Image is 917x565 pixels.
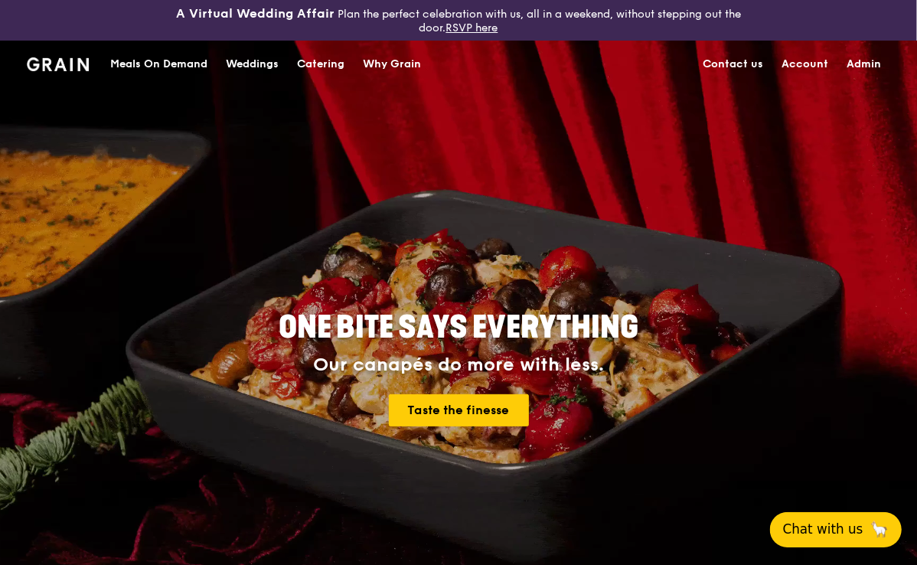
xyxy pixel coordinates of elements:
a: Catering [288,41,354,87]
a: GrainGrain [27,40,89,86]
a: Contact us [693,41,772,87]
div: Catering [297,41,344,87]
a: RSVP here [446,21,498,34]
div: Why Grain [363,41,421,87]
img: Grain [27,57,89,71]
a: Why Grain [354,41,430,87]
div: Plan the perfect celebration with us, all in a weekend, without stepping out the door. [153,6,765,34]
div: Weddings [226,41,279,87]
a: Account [772,41,837,87]
div: Our canapés do more with less. [183,354,734,376]
a: Weddings [217,41,288,87]
button: Chat with us🦙 [770,512,902,547]
h3: A Virtual Wedding Affair [176,6,334,21]
span: ONE BITE SAYS EVERYTHING [279,309,638,346]
a: Taste the finesse [389,394,529,426]
a: Admin [837,41,890,87]
div: Meals On Demand [110,41,207,87]
span: 🦙 [870,520,889,539]
span: Chat with us [783,520,863,539]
